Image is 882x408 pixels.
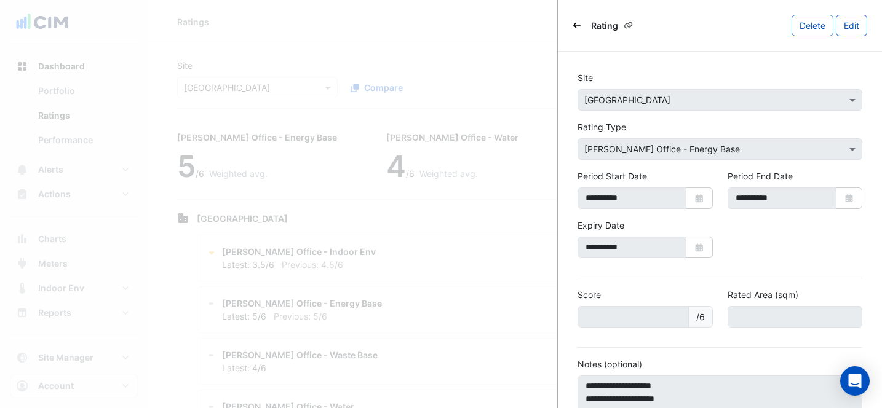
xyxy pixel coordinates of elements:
label: Period Start Date [578,170,647,182]
label: Period End Date [728,170,793,182]
button: Back [573,19,581,31]
div: Open Intercom Messenger [840,366,870,396]
span: Rating [591,19,618,32]
label: Rated Area (sqm) [728,288,798,301]
label: Site [578,71,593,84]
label: Rating Type [578,120,626,133]
label: Notes (optional) [578,358,642,371]
label: Expiry Date [578,219,624,232]
span: /6 [688,306,713,328]
span: Copy link to clipboard [624,20,633,29]
button: Edit [836,15,867,36]
label: Score [578,288,601,301]
button: Delete [792,15,833,36]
